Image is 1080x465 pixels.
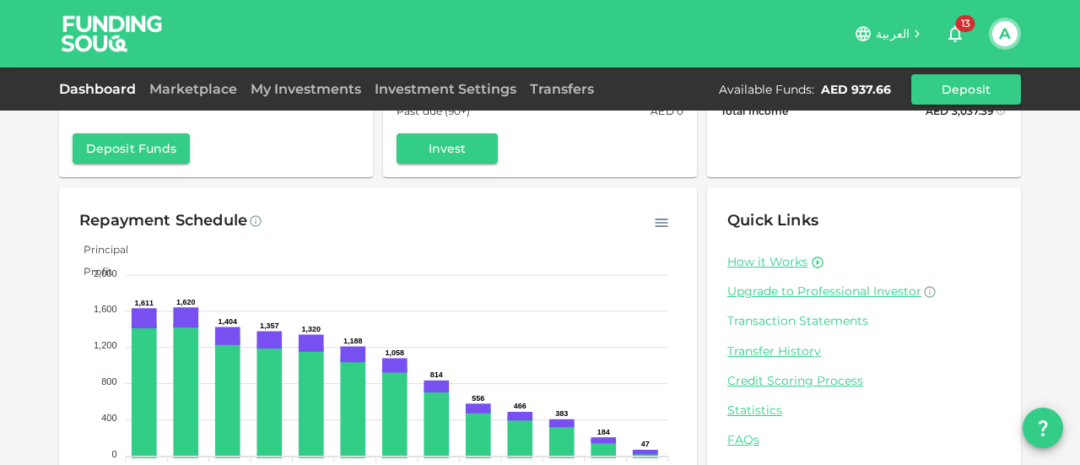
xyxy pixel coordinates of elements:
[876,26,910,41] span: العربية
[992,21,1018,46] button: A
[727,343,1001,360] a: Transfer History
[523,81,601,97] a: Transfers
[727,254,807,270] a: How it Works
[727,211,818,230] span: Quick Links
[71,265,112,278] span: Profit
[727,432,1001,448] a: FAQs
[94,304,117,314] tspan: 1,600
[821,81,891,98] div: AED 937.66
[79,208,247,235] div: Repayment Schedule
[719,81,814,98] div: Available Funds :
[727,313,1001,329] a: Transaction Statements
[727,284,1001,300] a: Upgrade to Professional Investor
[143,81,244,97] a: Marketplace
[1023,408,1063,448] button: question
[721,102,788,120] span: Total Income
[94,340,117,350] tspan: 1,200
[101,413,116,423] tspan: 400
[94,268,117,278] tspan: 2,000
[727,403,1001,419] a: Statistics
[926,102,994,120] div: AED 3,037.39
[397,133,498,164] button: Invest
[71,243,128,256] span: Principal
[727,284,921,299] span: Upgrade to Professional Investor
[368,81,523,97] a: Investment Settings
[111,449,116,459] tspan: 0
[938,17,972,51] button: 13
[727,373,1001,389] a: Credit Scoring Process
[956,15,975,32] span: 13
[651,102,683,120] div: AED 0
[101,376,116,387] tspan: 800
[244,81,368,97] a: My Investments
[73,133,190,164] button: Deposit Funds
[59,81,143,97] a: Dashboard
[911,74,1021,105] button: Deposit
[397,102,471,120] span: Past due (90+)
